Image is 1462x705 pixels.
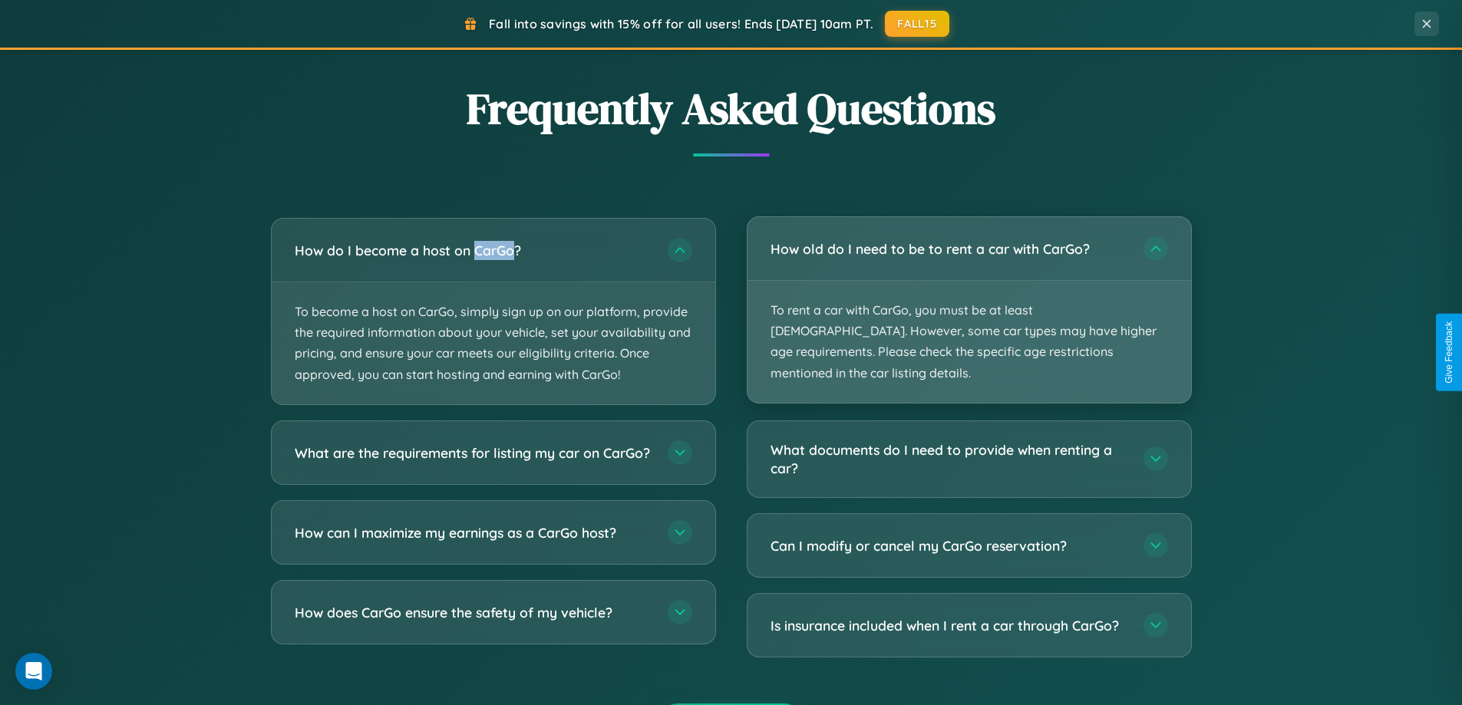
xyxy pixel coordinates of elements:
h3: What are the requirements for listing my car on CarGo? [295,443,652,462]
h3: How do I become a host on CarGo? [295,241,652,260]
h3: How does CarGo ensure the safety of my vehicle? [295,602,652,621]
h3: Can I modify or cancel my CarGo reservation? [771,536,1128,555]
button: FALL15 [885,11,949,37]
p: To become a host on CarGo, simply sign up on our platform, provide the required information about... [272,282,715,404]
h2: Frequently Asked Questions [271,79,1192,138]
p: To rent a car with CarGo, you must be at least [DEMOGRAPHIC_DATA]. However, some car types may ha... [748,281,1191,403]
span: Fall into savings with 15% off for all users! Ends [DATE] 10am PT. [489,16,873,31]
div: Give Feedback [1444,321,1454,384]
h3: What documents do I need to provide when renting a car? [771,440,1128,478]
h3: Is insurance included when I rent a car through CarGo? [771,616,1128,635]
div: Open Intercom Messenger [15,653,52,690]
h3: How can I maximize my earnings as a CarGo host? [295,522,652,542]
h3: How old do I need to be to rent a car with CarGo? [771,239,1128,259]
